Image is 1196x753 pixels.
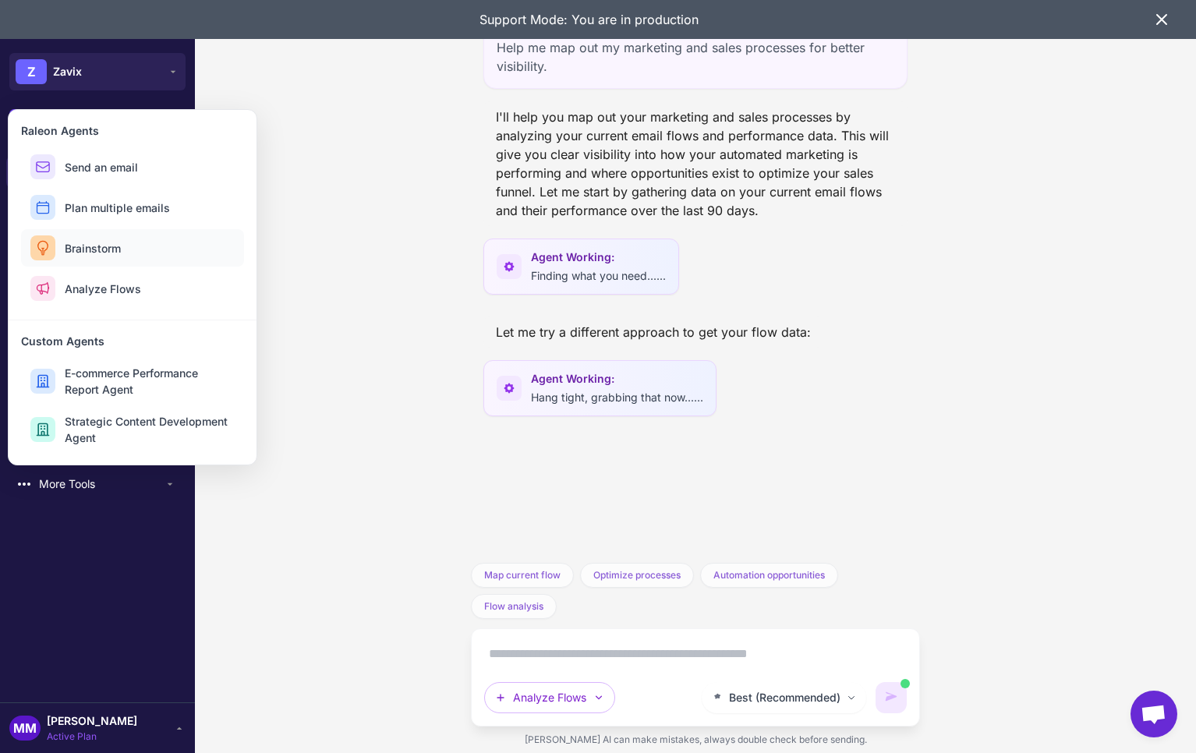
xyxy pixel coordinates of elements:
div: Z [16,59,47,84]
a: Campaigns [6,273,189,306]
button: AI is generating content. You can keep typing but cannot send until it completes. [876,682,907,713]
div: Let me try a different approach to get your flow data: [483,316,823,348]
button: Strategic Content Development Agent [21,407,244,452]
a: Calendar [6,312,189,345]
button: Brainstorm [21,229,244,267]
span: Map current flow [484,568,561,582]
span: Agent Working: [531,370,703,387]
span: Automation opportunities [713,568,825,582]
span: Active Plan [47,730,137,744]
span: Optimize processes [593,568,681,582]
div: MM [9,716,41,741]
span: E-commerce Performance Report Agent [65,365,235,398]
a: Segments [6,351,189,384]
a: Chats [6,156,189,189]
span: Brainstorm [65,240,121,256]
div: Open chat [1131,691,1177,737]
span: Hang tight, grabbing that now...... [531,391,703,404]
button: Map current flow [471,563,574,588]
button: Send an email [21,148,244,186]
a: Analytics [6,390,189,422]
button: Plan multiple emails [21,189,244,226]
span: Strategic Content Development Agent [65,413,235,446]
h3: Raleon Agents [21,122,244,139]
span: Send an email [65,159,138,175]
span: More Tools [39,475,164,493]
span: Agent Working: [531,249,666,266]
a: Integrations [6,429,189,461]
button: Optimize processes [580,563,694,588]
span: Finding what you need...... [531,269,666,282]
button: Automation opportunities [700,563,838,588]
div: [PERSON_NAME] AI can make mistakes, always double check before sending. [471,726,919,753]
span: AI is generating content. You can still type but cannot send yet. [901,679,910,688]
div: Help me map out my marketing and sales processes for better visibility. [483,25,907,89]
span: Best (Recommended) [729,689,840,706]
a: Email Design [6,234,189,267]
div: I'll help you map out your marketing and sales processes by analyzing your current email flows an... [483,101,907,226]
button: E-commerce Performance Report Agent [21,359,244,404]
a: Knowledge [6,195,189,228]
button: ZZavix [9,53,186,90]
span: Zavix [53,63,82,80]
h3: Custom Agents [21,333,244,349]
button: Flow analysis [471,594,557,619]
button: Analyze Flows [484,682,615,713]
button: Analyze Flows [21,270,244,307]
span: Plan multiple emails [65,200,170,216]
span: [PERSON_NAME] [47,712,137,730]
button: Best (Recommended) [702,682,866,713]
span: Analyze Flows [65,281,141,297]
span: Flow analysis [484,599,543,613]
